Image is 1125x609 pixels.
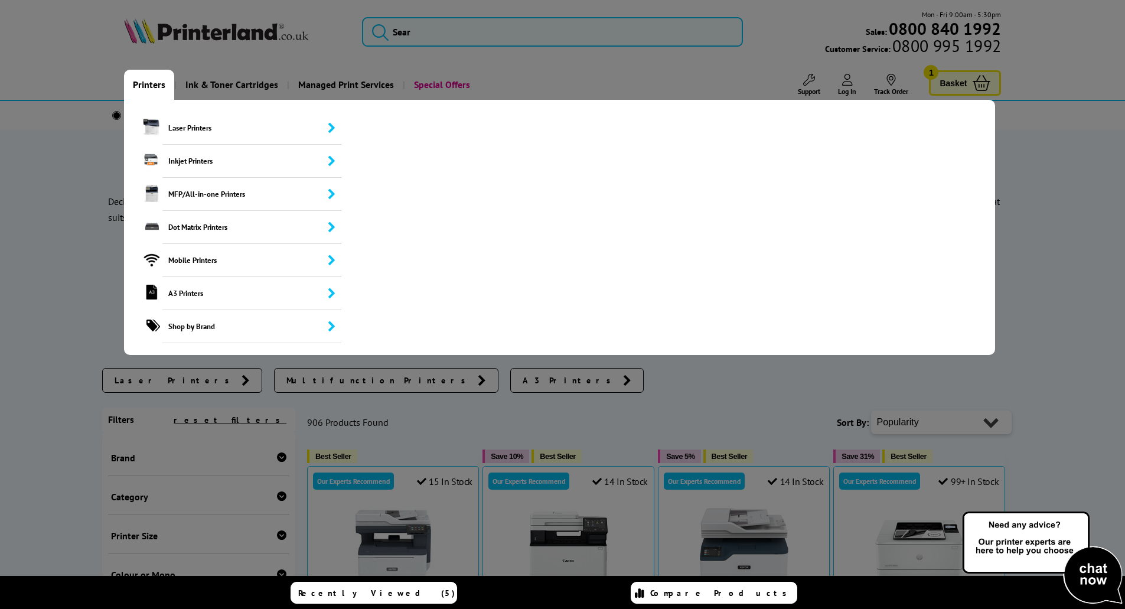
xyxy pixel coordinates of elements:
[631,582,797,604] a: Compare Products
[162,178,342,211] span: MFP/All-in-one Printers
[162,244,342,277] span: Mobile Printers
[960,510,1125,607] img: Open Live Chat window
[162,277,342,310] span: A3 Printers
[124,112,342,145] a: Laser Printers
[124,277,342,310] a: A3 Printers
[124,145,342,178] a: Inkjet Printers
[162,112,342,145] span: Laser Printers
[124,70,174,100] a: Printers
[298,588,455,598] span: Recently Viewed (5)
[124,244,342,277] a: Mobile Printers
[162,310,342,343] span: Shop by Brand
[162,145,342,178] span: Inkjet Printers
[650,588,793,598] span: Compare Products
[162,211,342,244] span: Dot Matrix Printers
[124,178,342,211] a: MFP/All-in-one Printers
[124,310,342,343] a: Shop by Brand
[124,211,342,244] a: Dot Matrix Printers
[291,582,457,604] a: Recently Viewed (5)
